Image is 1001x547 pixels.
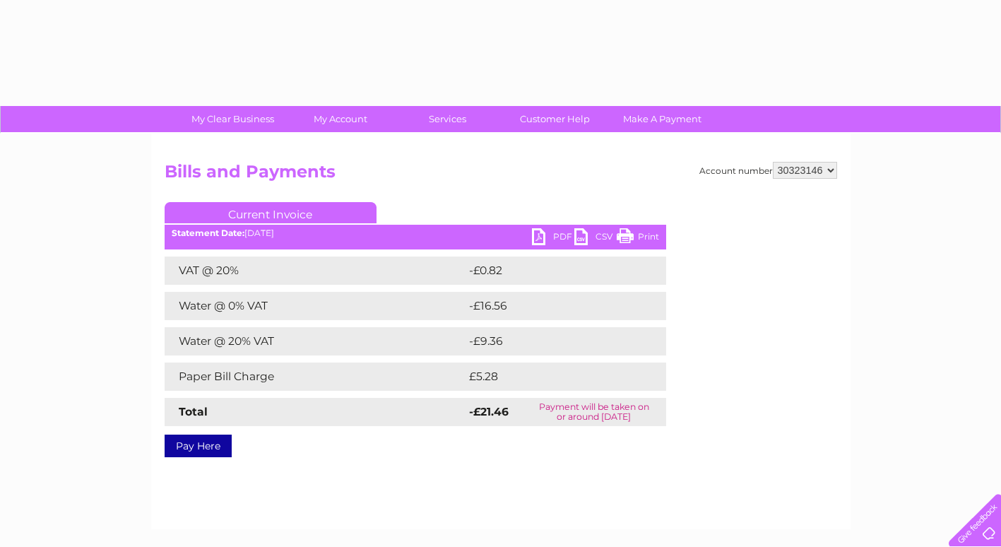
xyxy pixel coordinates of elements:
strong: Total [179,405,208,418]
a: Make A Payment [604,106,721,132]
a: Print [617,228,659,249]
div: Account number [699,162,837,179]
td: VAT @ 20% [165,257,466,285]
a: Customer Help [497,106,613,132]
td: -£0.82 [466,257,636,285]
a: Current Invoice [165,202,377,223]
td: Paper Bill Charge [165,363,466,391]
a: My Account [282,106,398,132]
td: -£9.36 [466,327,636,355]
td: £5.28 [466,363,633,391]
a: Services [389,106,506,132]
td: Water @ 20% VAT [165,327,466,355]
strong: -£21.46 [469,405,509,418]
td: Water @ 0% VAT [165,292,466,320]
div: [DATE] [165,228,666,238]
td: -£16.56 [466,292,639,320]
a: PDF [532,228,574,249]
b: Statement Date: [172,228,244,238]
a: Pay Here [165,435,232,457]
h2: Bills and Payments [165,162,837,189]
a: CSV [574,228,617,249]
a: My Clear Business [174,106,291,132]
td: Payment will be taken on or around [DATE] [522,398,665,426]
